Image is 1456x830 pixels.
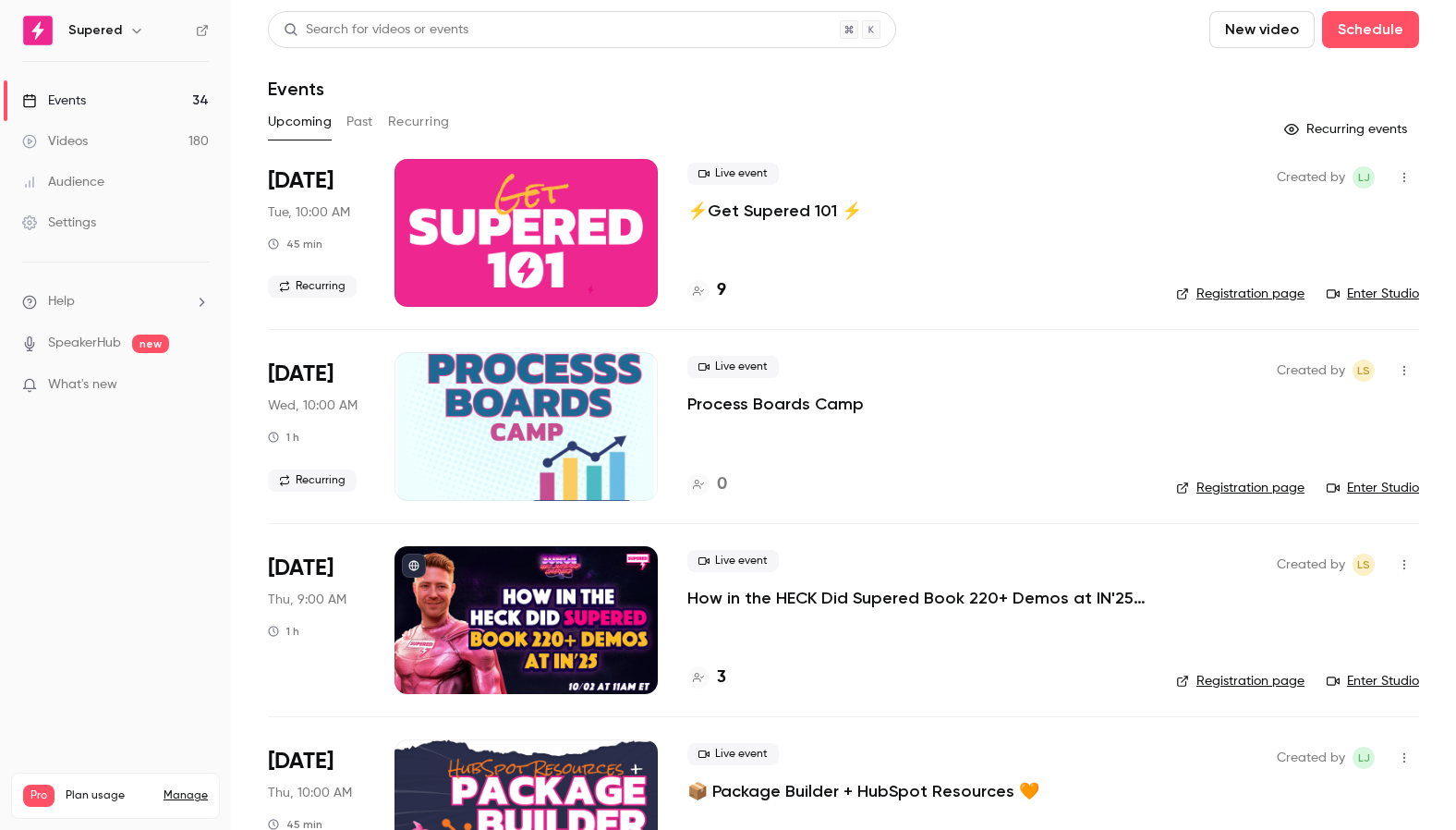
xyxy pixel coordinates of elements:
span: Live event [687,550,779,572]
a: Enter Studio [1327,285,1419,303]
button: Recurring events [1276,115,1419,144]
span: Created by [1277,360,1345,382]
span: Thu, 10:00 AM [268,784,352,802]
img: Supered [23,16,53,45]
div: Events [22,92,86,110]
span: Created by [1277,747,1345,769]
button: Recurring [388,107,450,137]
h4: 0 [717,472,727,497]
span: LJ [1358,166,1370,189]
button: Past [346,107,373,137]
a: Process Boards Camp [687,393,864,415]
div: 1 h [268,430,299,445]
a: How in the HECK Did Supered Book 220+ Demos at IN'25 🤯 [687,587,1147,609]
span: Pro [23,785,55,807]
span: Plan usage [66,788,152,803]
span: [DATE] [268,166,334,196]
a: Registration page [1176,672,1304,690]
h6: Supered [68,21,122,40]
span: [DATE] [268,554,334,583]
iframe: Noticeable Trigger [187,377,209,394]
span: LS [1357,554,1370,576]
h4: 9 [717,278,726,303]
span: LJ [1358,747,1370,769]
a: ⚡️Get Supered 101 ⚡️ [687,200,862,222]
a: Registration page [1176,285,1304,303]
a: 3 [687,665,726,690]
div: Settings [22,214,96,232]
a: Enter Studio [1327,479,1419,497]
span: Lindsey Smith [1353,360,1375,382]
div: Sep 30 Tue, 12:00 PM (America/New York) [268,159,365,307]
span: [DATE] [268,747,334,776]
div: 1 h [268,624,299,639]
span: What's new [48,375,117,395]
a: 9 [687,278,726,303]
span: Tue, 10:00 AM [268,203,350,222]
span: Lindsey Smith [1353,554,1375,576]
a: 0 [687,472,727,497]
a: Enter Studio [1327,672,1419,690]
span: Lindsay John [1353,747,1375,769]
span: Thu, 9:00 AM [268,591,346,609]
span: Live event [687,743,779,765]
span: Lindsay John [1353,166,1375,189]
button: Upcoming [268,107,332,137]
span: Created by [1277,166,1345,189]
div: Oct 1 Wed, 10:00 AM (America/Denver) [268,352,365,500]
span: Wed, 10:00 AM [268,397,358,415]
div: Oct 2 Thu, 9:00 AM (America/Denver) [268,546,365,694]
span: Created by [1277,554,1345,576]
span: new [132,335,169,353]
span: Recurring [268,275,357,298]
a: 📦 Package Builder + HubSpot Resources 🧡 [687,780,1039,802]
div: Search for videos or events [284,20,468,40]
span: [DATE] [268,360,334,389]
a: SpeakerHub [48,334,121,353]
a: Manage [164,788,208,803]
span: LS [1357,360,1370,382]
div: Audience [22,173,104,191]
div: 45 min [268,237,322,251]
h1: Events [268,78,324,100]
button: Schedule [1322,11,1419,48]
span: Live event [687,356,779,378]
span: Help [48,292,75,311]
a: Registration page [1176,479,1304,497]
button: New video [1209,11,1315,48]
span: Recurring [268,470,357,492]
span: Live event [687,163,779,185]
div: Videos [22,132,88,151]
li: help-dropdown-opener [22,292,209,311]
h4: 3 [717,665,726,690]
